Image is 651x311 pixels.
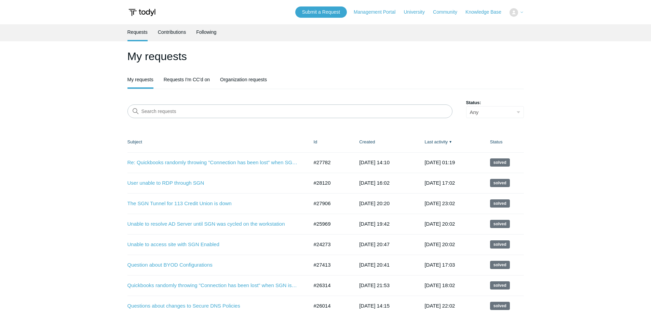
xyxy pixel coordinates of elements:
td: #24273 [307,234,353,255]
td: #28120 [307,173,353,193]
th: Status [483,132,524,152]
span: This request has been solved [490,179,510,187]
a: Quickbooks randomly throwing "Connection has been lost" when SGN is enabled [127,282,298,289]
a: The SGN Tunnel for 113 Credit Union is down [127,200,298,208]
a: Community [433,9,464,16]
time: 2025-07-07T19:42:10+00:00 [359,221,390,227]
label: Status: [466,99,524,106]
a: User unable to RDP through SGN [127,179,298,187]
span: This request has been solved [490,158,510,167]
time: 2025-09-23T23:02:10+00:00 [424,200,455,206]
a: Management Portal [354,9,402,16]
a: Unable to resolve AD Server until SGN was cycled on the workstation [127,220,298,228]
td: #25969 [307,214,353,234]
a: Knowledge Base [465,9,508,16]
td: #27906 [307,193,353,214]
a: Re: Quickbooks randomly throwing "Connection has been lost" when SGN is enabled [127,159,298,167]
a: Question about BYOD Configurations [127,261,298,269]
a: Unable to access site with SGN Enabled [127,241,298,249]
time: 2025-08-13T22:02:31+00:00 [424,303,455,309]
input: Search requests [127,104,452,118]
img: Todyl Support Center Help Center home page [127,6,157,19]
time: 2025-09-22T20:02:53+00:00 [424,221,455,227]
a: Created [359,139,375,144]
time: 2025-09-15T16:02:38+00:00 [359,180,390,186]
span: This request has been solved [490,302,510,310]
a: University [404,9,431,16]
td: #27413 [307,255,353,275]
a: Requests [127,24,148,40]
a: My requests [127,72,153,87]
h1: My requests [127,48,524,65]
th: Subject [127,132,307,152]
a: Requests I'm CC'd on [164,72,210,87]
a: Last activity▼ [424,139,448,144]
a: Submit a Request [295,6,347,18]
time: 2025-08-29T14:10:07+00:00 [359,159,390,165]
time: 2025-07-16T21:53:25+00:00 [359,282,390,288]
a: Questions about changes to Secure DNS Policies [127,302,298,310]
span: This request has been solved [490,240,510,249]
time: 2025-08-14T18:02:57+00:00 [424,282,455,288]
time: 2025-08-13T20:41:30+00:00 [359,262,390,268]
td: #26314 [307,275,353,296]
span: This request has been solved [490,261,510,269]
td: #27782 [307,152,353,173]
span: ▼ [449,139,452,144]
span: This request has been solved [490,199,510,208]
time: 2025-09-17T20:02:48+00:00 [424,241,455,247]
a: Contributions [158,24,186,40]
time: 2025-10-03T17:02:00+00:00 [424,180,455,186]
time: 2025-09-03T20:20:29+00:00 [359,200,390,206]
th: Id [307,132,353,152]
span: This request has been solved [490,281,510,289]
span: This request has been solved [490,220,510,228]
time: 2025-07-09T14:15:18+00:00 [359,303,390,309]
a: Organization requests [220,72,267,87]
time: 2025-10-13T01:19:15+00:00 [424,159,455,165]
time: 2025-09-10T17:03:14+00:00 [424,262,455,268]
time: 2025-04-15T20:47:53+00:00 [359,241,390,247]
a: Following [196,24,216,40]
